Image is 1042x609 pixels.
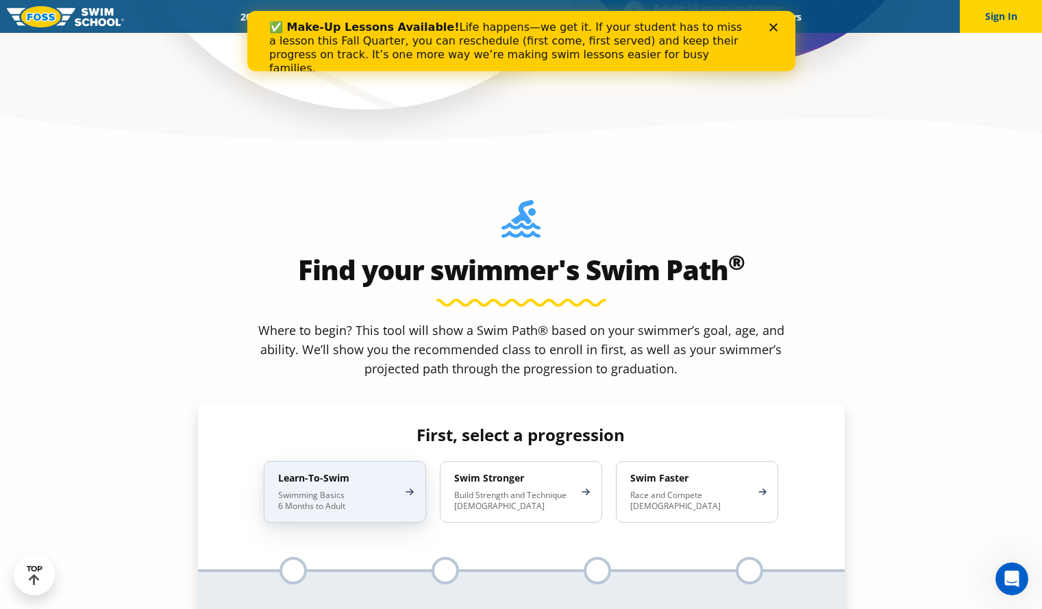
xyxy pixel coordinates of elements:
iframe: Intercom live chat banner [247,11,795,71]
a: About FOSS [492,10,569,23]
p: Race and Compete [DEMOGRAPHIC_DATA] [630,490,750,512]
a: Blog [713,10,756,23]
img: FOSS Swim School Logo [7,6,124,27]
p: Swimming Basics 6 Months to Adult [278,490,398,512]
h4: Swim Stronger [454,472,574,484]
div: Life happens—we get it. If your student has to miss a lesson this Fall Quarter, you can reschedul... [22,10,504,64]
div: Close [522,12,536,21]
a: Careers [756,10,813,23]
h4: Learn-To-Swim [278,472,398,484]
iframe: Intercom live chat [995,562,1028,595]
p: Build Strength and Technique [DEMOGRAPHIC_DATA] [454,490,574,512]
h4: First, select a progression [253,425,789,445]
a: Swim Path® Program [372,10,492,23]
sup: ® [728,248,745,276]
a: 2025 Calendar [229,10,314,23]
h2: Find your swimmer's Swim Path [198,253,845,286]
h4: Swim Faster [630,472,750,484]
img: Foss-Location-Swimming-Pool-Person.svg [501,200,541,247]
div: TOP [27,564,42,586]
p: Where to begin? This tool will show a Swim Path® based on your swimmer’s goal, age, and ability. ... [253,321,790,378]
b: ✅ Make-Up Lessons Available! [22,10,212,23]
a: Swim Like [PERSON_NAME] [569,10,714,23]
a: Schools [314,10,372,23]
